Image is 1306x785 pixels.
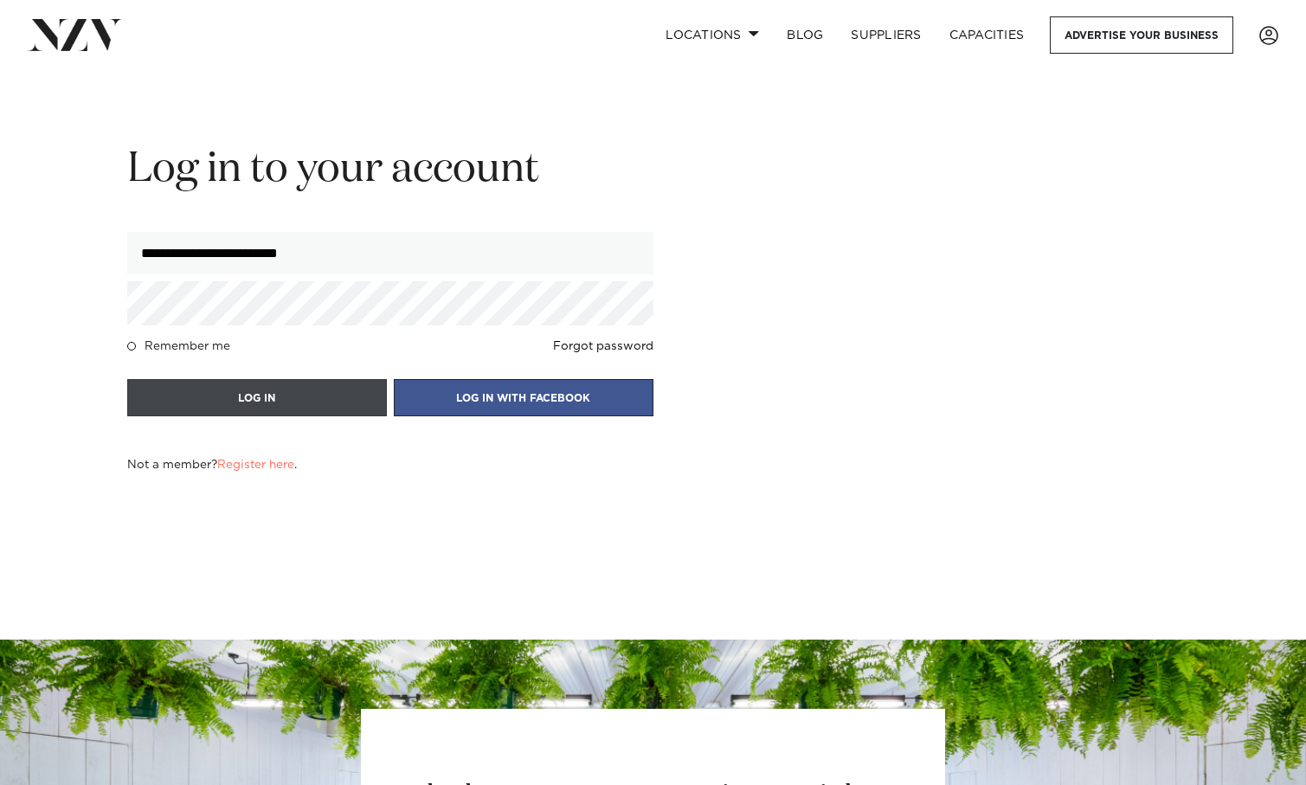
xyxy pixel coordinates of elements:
a: Capacities [936,16,1039,54]
a: Locations [652,16,773,54]
button: LOG IN [127,379,387,416]
button: LOG IN WITH FACEBOOK [394,379,653,416]
a: Forgot password [553,339,653,353]
a: LOG IN WITH FACEBOOK [394,389,653,405]
h4: Not a member? . [127,458,297,472]
a: SUPPLIERS [837,16,935,54]
a: Advertise your business [1050,16,1233,54]
h4: Remember me [145,339,230,353]
a: BLOG [773,16,837,54]
a: Register here [217,459,294,471]
img: nzv-logo.png [28,19,122,50]
h2: Log in to your account [127,143,653,197]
